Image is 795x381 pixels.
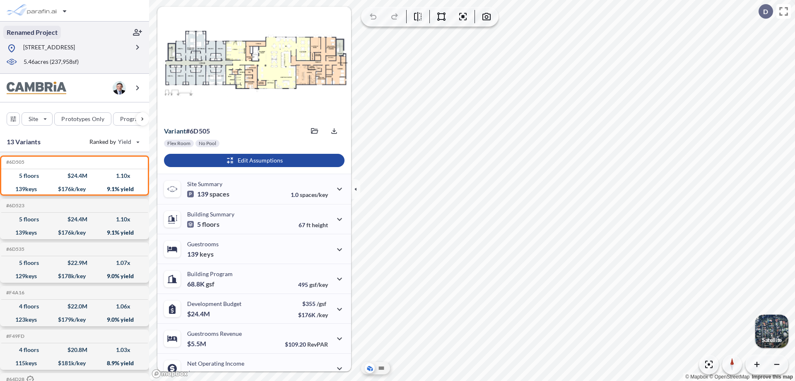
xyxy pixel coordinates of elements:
[317,300,326,307] span: /gsf
[24,58,79,67] p: 5.46 acres ( 237,958 sf)
[167,140,190,147] p: Flex Room
[709,374,749,380] a: OpenStreetMap
[299,221,328,228] p: 67
[187,310,211,318] p: $24.4M
[291,191,328,198] p: 1.0
[152,369,188,379] a: Mapbox homepage
[29,115,38,123] p: Site
[298,281,328,288] p: 495
[309,281,328,288] span: gsf/key
[300,191,328,198] span: spaces/key
[298,311,328,318] p: $176K
[187,360,244,367] p: Net Operating Income
[200,250,214,258] span: keys
[310,371,328,378] span: margin
[312,221,328,228] span: height
[206,280,214,288] span: gsf
[755,315,788,348] img: Switcher Image
[7,82,66,95] img: BrandImage
[187,270,233,277] p: Building Program
[187,300,241,307] p: Development Budget
[307,341,328,348] span: RevPAR
[5,159,24,165] h5: Click to copy the code
[118,138,132,146] span: Yield
[763,8,768,15] p: D
[317,311,328,318] span: /key
[187,340,207,348] p: $5.5M
[202,220,219,228] span: floors
[187,220,219,228] p: 5
[365,363,375,373] button: Aerial View
[164,127,210,135] p: # 6d505
[755,315,788,348] button: Switcher ImageSatellite
[23,43,75,53] p: [STREET_ADDRESS]
[762,337,782,343] p: Satellite
[187,190,229,198] p: 139
[164,127,186,135] span: Variant
[306,221,311,228] span: ft
[113,112,158,126] button: Program
[5,203,24,209] h5: Click to copy the code
[752,374,793,380] a: Improve this map
[298,300,328,307] p: $355
[120,115,143,123] p: Program
[7,28,58,37] p: Renamed Project
[187,369,207,378] p: $2.2M
[187,180,222,187] p: Site Summary
[285,341,328,348] p: $109.20
[5,333,24,339] h5: Click to copy the code
[187,330,242,337] p: Guestrooms Revenue
[685,374,708,380] a: Mapbox
[5,246,24,252] h5: Click to copy the code
[293,371,328,378] p: 40.0%
[187,280,214,288] p: 68.8K
[187,211,234,218] p: Building Summary
[5,290,24,296] h5: Click to copy the code
[187,240,219,248] p: Guestrooms
[61,115,104,123] p: Prototypes Only
[238,156,283,165] p: Edit Assumptions
[113,81,126,95] img: user logo
[376,363,386,373] button: Site Plan
[54,112,111,126] button: Prototypes Only
[83,135,145,148] button: Ranked by Yield
[210,190,229,198] span: spaces
[22,112,53,126] button: Site
[187,250,214,258] p: 139
[199,140,216,147] p: No Pool
[164,154,344,167] button: Edit Assumptions
[7,137,41,147] p: 13 Variants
